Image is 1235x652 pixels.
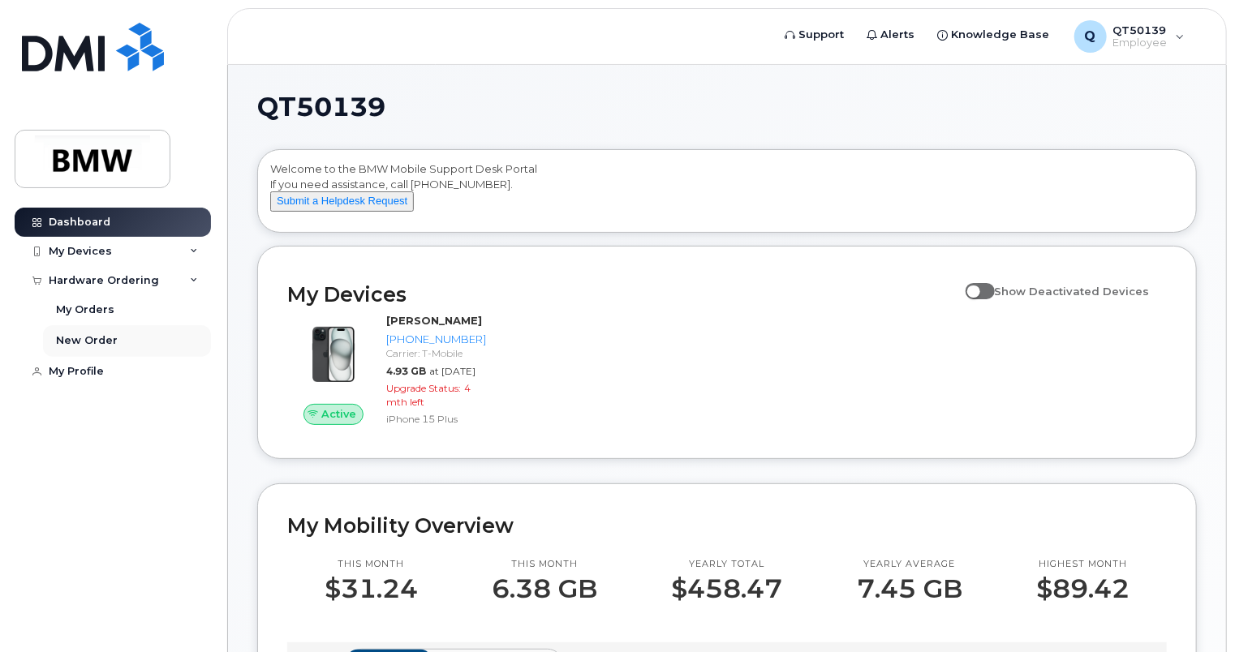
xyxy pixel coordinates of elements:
[672,574,783,603] p: $458.47
[857,558,962,571] p: Yearly average
[672,558,783,571] p: Yearly total
[386,382,471,408] span: 4 mth left
[386,382,461,394] span: Upgrade Status:
[325,558,418,571] p: This month
[270,161,1184,226] div: Welcome to the BMW Mobile Support Desk Portal If you need assistance, call [PHONE_NUMBER].
[287,313,493,429] a: Active[PERSON_NAME][PHONE_NUMBER]Carrier: T-Mobile4.93 GBat [DATE]Upgrade Status:4 mth leftiPhone...
[386,346,486,360] div: Carrier: T-Mobile
[1036,574,1130,603] p: $89.42
[321,406,356,422] span: Active
[287,282,957,307] h2: My Devices
[300,321,367,388] img: iPhone_15_Black.png
[492,558,597,571] p: This month
[386,314,482,327] strong: [PERSON_NAME]
[966,276,979,289] input: Show Deactivated Devices
[325,574,418,603] p: $31.24
[492,574,597,603] p: 6.38 GB
[386,365,426,377] span: 4.93 GB
[386,412,486,426] div: iPhone 15 Plus
[270,191,414,212] button: Submit a Helpdesk Request
[287,513,1167,538] h2: My Mobility Overview
[1164,581,1223,640] iframe: Messenger Launcher
[270,194,414,207] a: Submit a Helpdesk Request
[257,95,385,119] span: QT50139
[429,365,475,377] span: at [DATE]
[386,332,486,347] div: [PHONE_NUMBER]
[1036,558,1130,571] p: Highest month
[857,574,962,603] p: 7.45 GB
[995,285,1150,298] span: Show Deactivated Devices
